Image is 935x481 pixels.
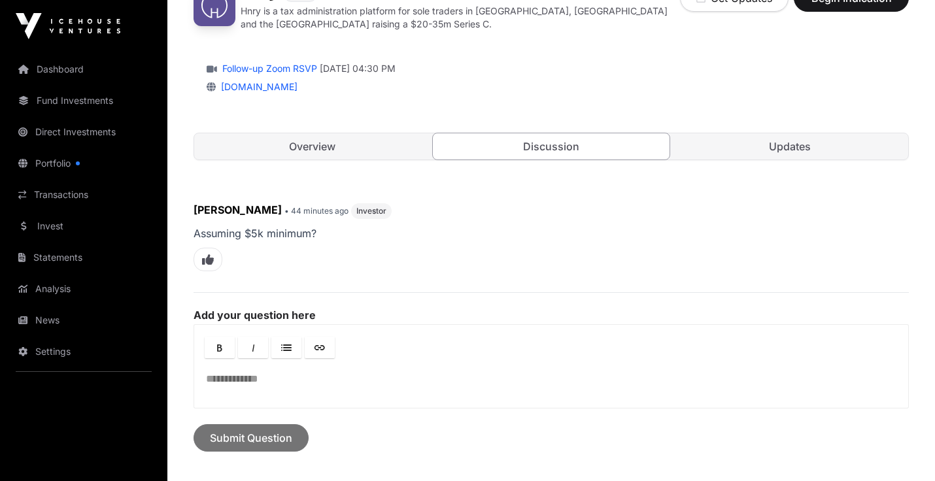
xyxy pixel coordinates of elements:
[271,337,301,358] a: Lists
[672,133,908,159] a: Updates
[320,62,396,75] span: [DATE] 04:30 PM
[194,308,909,322] label: Add your question here
[216,81,297,92] a: [DOMAIN_NAME]
[10,243,157,272] a: Statements
[10,180,157,209] a: Transactions
[194,133,908,159] nav: Tabs
[284,206,348,216] span: • 44 minutes ago
[10,55,157,84] a: Dashboard
[238,337,268,358] a: Italic
[356,206,386,216] span: Investor
[205,337,235,358] a: Bold
[194,133,430,159] a: Overview
[10,212,157,241] a: Invest
[241,5,680,31] p: Hnry is a tax administration platform for sole traders in [GEOGRAPHIC_DATA], [GEOGRAPHIC_DATA] an...
[220,62,317,75] a: Follow-up Zoom RSVP
[16,13,120,39] img: Icehouse Ventures Logo
[194,248,222,271] span: Like this comment
[10,337,157,366] a: Settings
[194,203,282,216] span: [PERSON_NAME]
[870,418,935,481] iframe: Chat Widget
[432,133,670,160] a: Discussion
[10,118,157,146] a: Direct Investments
[305,337,335,358] a: Link
[10,149,157,178] a: Portfolio
[10,306,157,335] a: News
[10,86,157,115] a: Fund Investments
[10,274,157,303] a: Analysis
[194,224,909,242] p: Assuming $5k minimum?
